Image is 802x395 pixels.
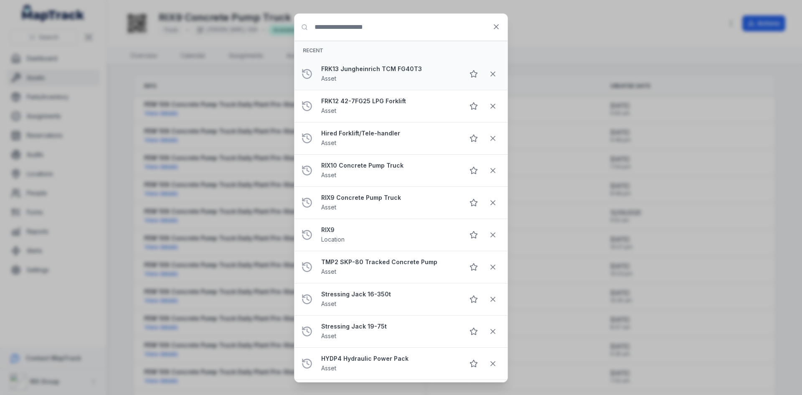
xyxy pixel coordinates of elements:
[321,300,336,307] span: Asset
[321,129,457,138] strong: Hired Forklift/Tele-handler
[321,268,336,275] span: Asset
[321,290,457,308] a: Stressing Jack 16-350tAsset
[321,97,457,115] a: FRK12 42-7FG25 LPG ForkliftAsset
[321,171,336,178] span: Asset
[321,139,336,146] span: Asset
[303,47,323,54] span: Recent
[321,194,457,202] strong: RIX9 Concrete Pump Truck
[321,161,457,170] strong: RIX10 Concrete Pump Truck
[321,258,457,266] strong: TMP2 SKP-80 Tracked Concrete Pump
[321,194,457,212] a: RIX9 Concrete Pump TruckAsset
[321,204,336,211] span: Asset
[321,322,457,341] a: Stressing Jack 19-75tAsset
[321,226,457,234] strong: RIX9
[321,354,457,363] strong: HYDP4 Hydraulic Power Pack
[321,258,457,276] a: TMP2 SKP-80 Tracked Concrete PumpAsset
[321,65,457,83] a: FRK13 Jungheinrich TCM FG40T3Asset
[321,364,336,372] span: Asset
[321,236,345,243] span: Location
[321,107,336,114] span: Asset
[321,129,457,148] a: Hired Forklift/Tele-handlerAsset
[321,290,457,298] strong: Stressing Jack 16-350t
[321,161,457,180] a: RIX10 Concrete Pump TruckAsset
[321,322,457,331] strong: Stressing Jack 19-75t
[321,65,457,73] strong: FRK13 Jungheinrich TCM FG40T3
[321,226,457,244] a: RIX9Location
[321,75,336,82] span: Asset
[321,332,336,339] span: Asset
[321,97,457,105] strong: FRK12 42-7FG25 LPG Forklift
[321,354,457,373] a: HYDP4 Hydraulic Power PackAsset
